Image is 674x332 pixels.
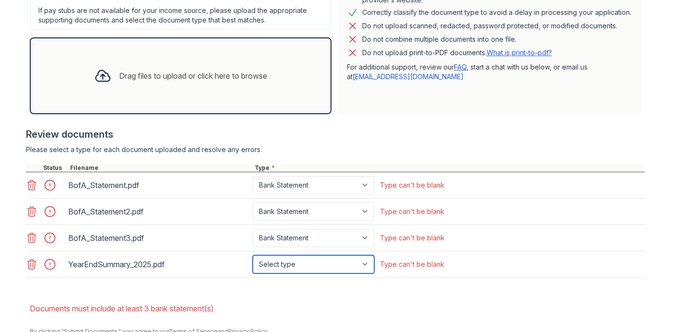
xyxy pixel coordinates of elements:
div: Type can't be blank [380,233,444,243]
div: Type can't be blank [380,180,444,190]
a: What is print-to-pdf? [487,48,552,57]
li: Documents must include at least 3 bank statement(s) [30,299,645,318]
div: Type [253,164,645,172]
div: BofA_Statement.pdf [68,178,249,193]
div: Type can't be blank [380,260,444,269]
a: [EMAIL_ADDRESS][DOMAIN_NAME] [353,72,464,81]
div: Please select a type for each document uploaded and resolve any errors. [26,145,645,154]
div: Drag files to upload or click here to browse [119,70,267,82]
div: YearEndSummary_2025.pdf [68,257,249,272]
div: Status [41,164,68,172]
p: Do not upload print-to-PDF documents. [362,48,552,58]
p: For additional support, review our , start a chat with us below, or email us at [347,62,633,82]
div: BofA_Statement3.pdf [68,230,249,246]
div: BofA_Statement2.pdf [68,204,249,219]
a: FAQ [454,63,466,71]
div: Do not upload scanned, redacted, password protected, or modified documents. [362,20,617,32]
div: Type can't be blank [380,207,444,216]
div: Filename [68,164,253,172]
div: Do not combine multiple documents into one file. [362,34,516,45]
div: Review documents [26,128,645,141]
div: Correctly classify the document type to avoid a delay in processing your application. [362,7,631,18]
